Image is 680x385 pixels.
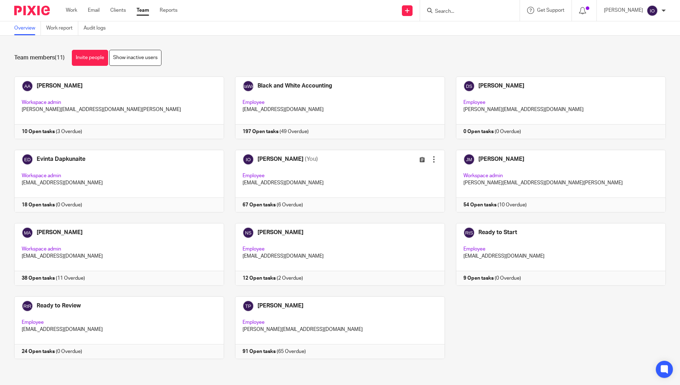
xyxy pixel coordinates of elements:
[46,21,78,35] a: Work report
[434,9,498,15] input: Search
[137,7,149,14] a: Team
[109,50,161,66] a: Show inactive users
[647,5,658,16] img: svg%3E
[537,8,564,13] span: Get Support
[14,21,41,35] a: Overview
[88,7,100,14] a: Email
[14,6,50,15] img: Pixie
[84,21,111,35] a: Audit logs
[160,7,177,14] a: Reports
[14,54,65,62] h1: Team members
[55,55,65,60] span: (11)
[604,7,643,14] p: [PERSON_NAME]
[66,7,77,14] a: Work
[72,50,108,66] a: Invite people
[110,7,126,14] a: Clients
